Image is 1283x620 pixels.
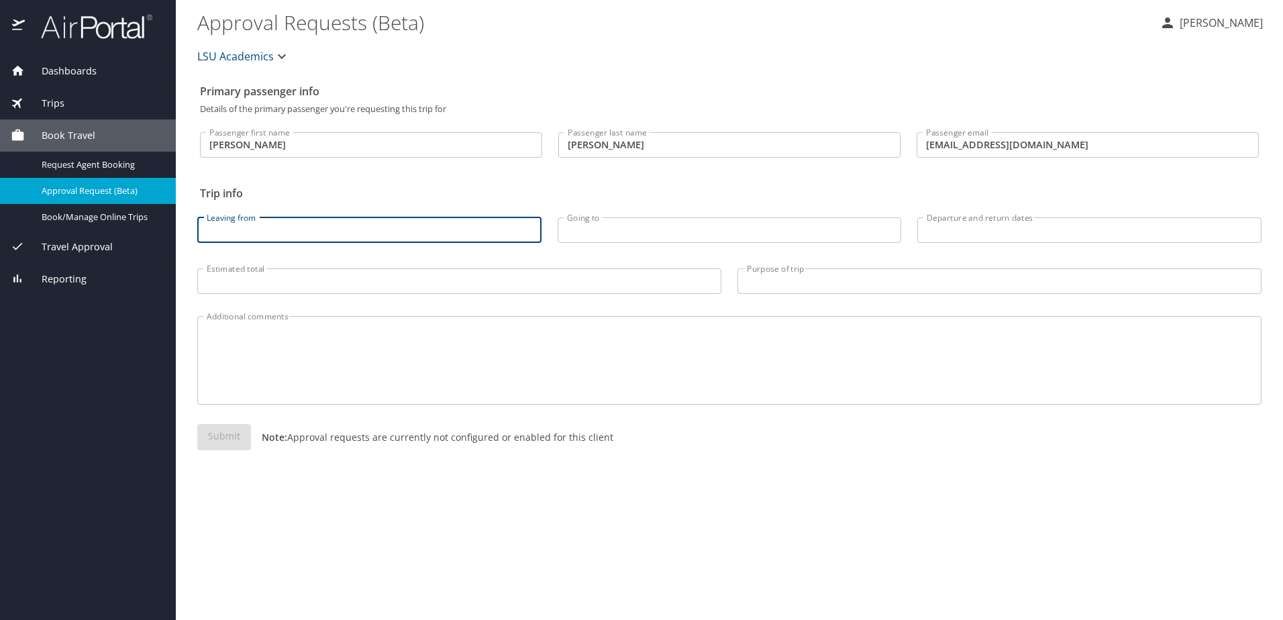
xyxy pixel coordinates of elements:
button: [PERSON_NAME] [1154,11,1268,35]
span: LSU Academics [197,47,274,66]
span: Request Agent Booking [42,158,160,171]
span: Approval Request (Beta) [42,185,160,197]
p: Details of the primary passenger you're requesting this trip for [200,105,1259,113]
span: Travel Approval [25,240,113,254]
span: Trips [25,96,64,111]
h2: Primary passenger info [200,81,1259,102]
span: Book/Manage Online Trips [42,211,160,223]
h1: Approval Requests (Beta) [197,1,1149,43]
img: airportal-logo.png [26,13,152,40]
strong: Note: [262,431,287,444]
p: Approval requests are currently not configured or enabled for this client [251,430,613,444]
p: [PERSON_NAME] [1176,15,1263,31]
span: Reporting [25,272,87,287]
span: Book Travel [25,128,95,143]
h2: Trip info [200,183,1259,204]
button: LSU Academics [192,43,295,70]
img: icon-airportal.png [12,13,26,40]
span: Dashboards [25,64,97,79]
